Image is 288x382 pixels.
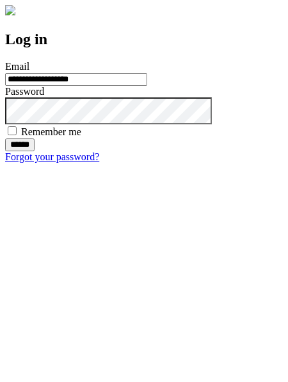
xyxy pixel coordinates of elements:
a: Forgot your password? [5,151,99,162]
label: Password [5,86,44,97]
img: logo-4e3dc11c47720685a147b03b5a06dd966a58ff35d612b21f08c02c0306f2b779.png [5,5,15,15]
label: Email [5,61,29,72]
label: Remember me [21,126,81,137]
h2: Log in [5,31,283,48]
